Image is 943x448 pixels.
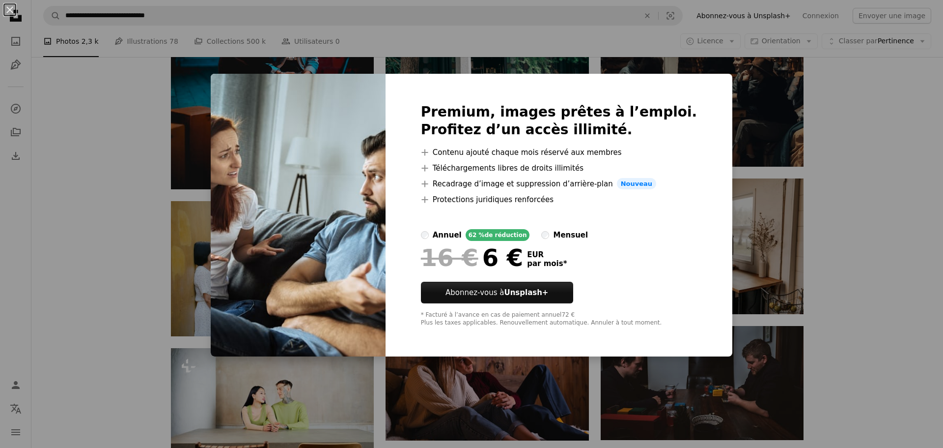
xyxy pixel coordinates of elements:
[421,231,429,239] input: annuel62 %de réduction
[553,229,588,241] div: mensuel
[527,250,567,259] span: EUR
[541,231,549,239] input: mensuel
[433,229,462,241] div: annuel
[617,178,656,190] span: Nouveau
[527,259,567,268] span: par mois *
[421,147,697,158] li: Contenu ajouté chaque mois réservé aux membres
[421,178,697,190] li: Recadrage d’image et suppression d’arrière-plan
[421,103,697,139] h2: Premium, images prêtes à l’emploi. Profitez d’un accès illimité.
[421,194,697,206] li: Protections juridiques renforcées
[466,229,530,241] div: 62 % de réduction
[211,74,386,357] img: premium_photo-1661293820449-0ca0bf16211d
[504,288,548,297] strong: Unsplash+
[421,282,573,303] button: Abonnez-vous àUnsplash+
[421,245,523,270] div: 6 €
[421,162,697,174] li: Téléchargements libres de droits illimités
[421,245,478,270] span: 16 €
[421,311,697,327] div: * Facturé à l’avance en cas de paiement annuel 72 € Plus les taxes applicables. Renouvellement au...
